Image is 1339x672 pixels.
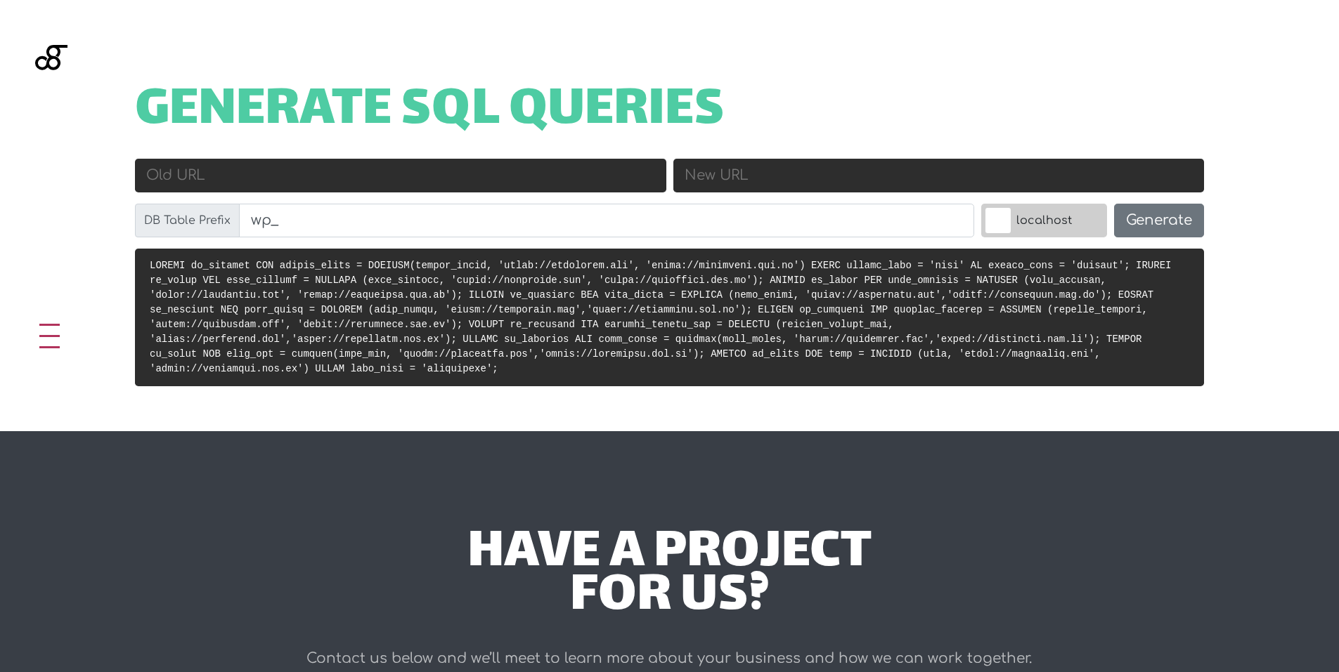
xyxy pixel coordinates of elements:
[239,204,974,237] input: wp_
[673,159,1205,192] input: New URL
[981,204,1107,237] label: localhost
[253,532,1086,620] div: have a project for us?
[135,204,240,237] label: DB Table Prefix
[150,260,1171,374] code: LOREMI do_sitamet CON adipis_elits = DOEIUSM(tempor_incid, 'utlab://etdolorem.ali', 'enima://mini...
[35,45,67,150] img: Blackgate
[1114,204,1204,237] button: Generate
[135,159,666,192] input: Old URL
[135,90,725,133] span: Generate SQL Queries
